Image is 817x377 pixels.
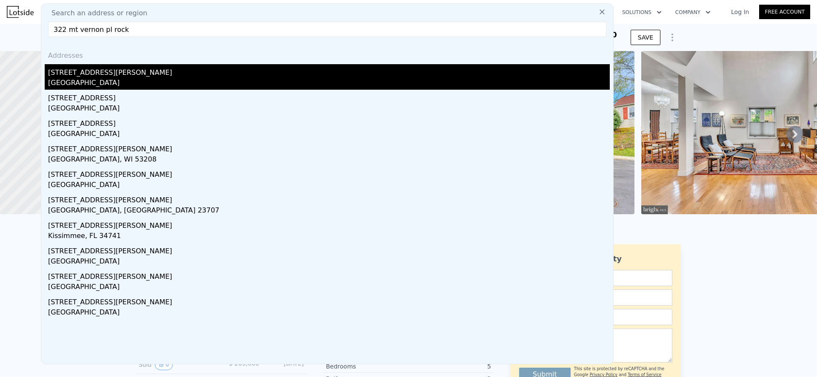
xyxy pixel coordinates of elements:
span: Search an address or region [45,8,147,18]
div: [STREET_ADDRESS][PERSON_NAME] [48,64,610,78]
div: Kissimmee, FL 34741 [48,231,610,243]
button: View historical data [155,359,173,370]
button: SAVE [631,30,660,45]
div: [GEOGRAPHIC_DATA] [48,282,610,294]
div: Bedrooms [326,362,408,371]
div: [STREET_ADDRESS][PERSON_NAME] [48,192,610,205]
div: 5 [408,362,491,371]
div: [GEOGRAPHIC_DATA] [48,103,610,115]
div: [GEOGRAPHIC_DATA] [48,129,610,141]
div: [GEOGRAPHIC_DATA] [48,180,610,192]
div: [DATE] [266,359,304,370]
button: Company [668,5,717,20]
div: [STREET_ADDRESS][PERSON_NAME] [48,217,610,231]
img: Lotside [7,6,34,18]
div: [GEOGRAPHIC_DATA] [48,307,610,319]
a: Log In [721,8,759,16]
button: Show Options [664,29,681,46]
a: Privacy Policy [590,372,617,377]
button: Solutions [615,5,668,20]
a: Terms of Service [628,372,661,377]
div: Addresses [45,44,610,64]
a: Free Account [759,5,810,19]
div: [GEOGRAPHIC_DATA] [48,78,610,90]
div: [STREET_ADDRESS][PERSON_NAME] [48,294,610,307]
div: [GEOGRAPHIC_DATA], [GEOGRAPHIC_DATA] 23707 [48,205,610,217]
div: [STREET_ADDRESS] [48,90,610,103]
div: [STREET_ADDRESS][PERSON_NAME] [48,243,610,256]
div: [GEOGRAPHIC_DATA], WI 53208 [48,154,610,166]
input: Enter an address, city, region, neighborhood or zip code [48,22,606,37]
div: Sold [139,359,214,370]
div: [GEOGRAPHIC_DATA] [48,256,610,268]
div: [STREET_ADDRESS][PERSON_NAME] [48,166,610,180]
div: [STREET_ADDRESS] [48,115,610,129]
div: [STREET_ADDRESS][PERSON_NAME] [48,141,610,154]
div: [STREET_ADDRESS][PERSON_NAME] [48,268,610,282]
